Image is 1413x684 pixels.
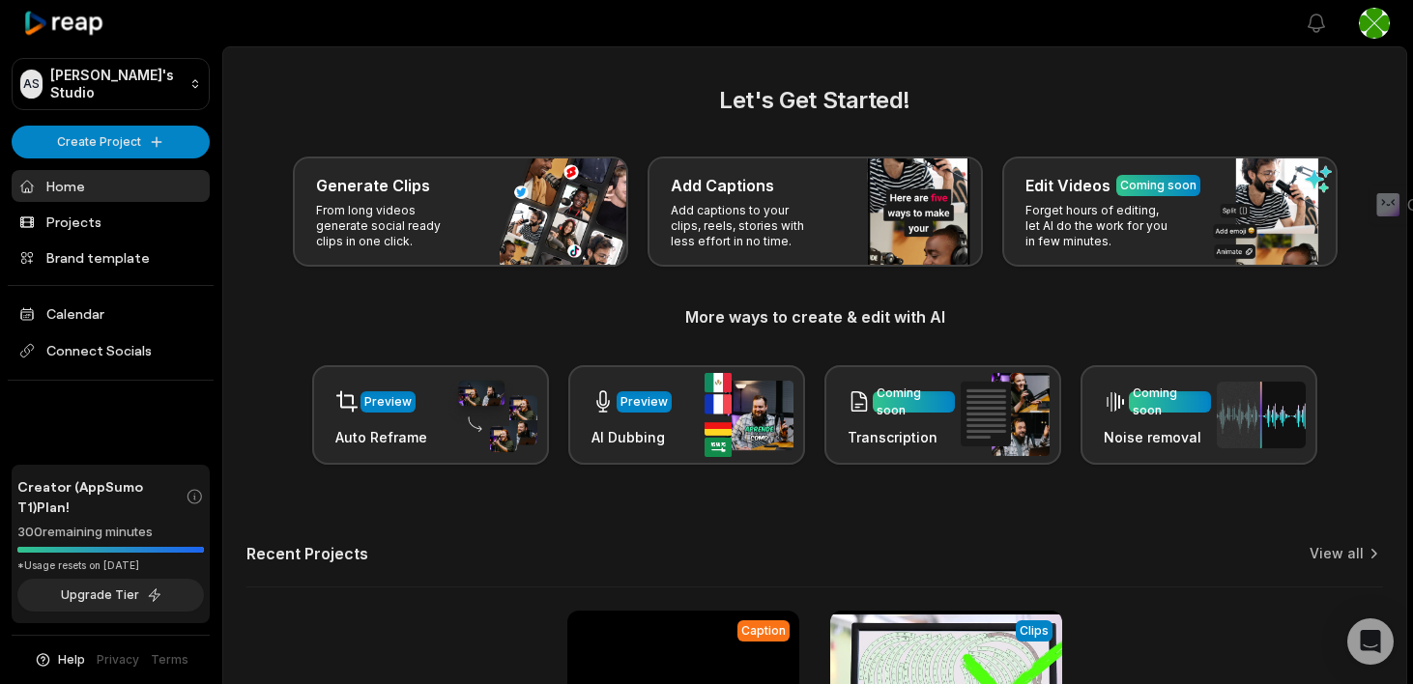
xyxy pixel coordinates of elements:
a: Projects [12,206,210,238]
div: Coming soon [1120,177,1197,194]
button: Help [34,651,85,669]
img: ai_dubbing.png [705,373,793,457]
img: auto_reframe.png [448,378,537,453]
span: Connect Socials [12,333,210,368]
div: Preview [364,393,412,411]
div: 300 remaining minutes [17,523,204,542]
h3: Auto Reframe [335,427,427,447]
p: Forget hours of editing, let AI do the work for you in few minutes. [1025,203,1175,249]
a: Privacy [97,651,139,669]
div: Open Intercom Messenger [1347,618,1394,665]
div: AS [20,70,43,99]
h2: Recent Projects [246,544,368,563]
p: [PERSON_NAME]'s Studio [50,67,182,101]
span: Creator (AppSumo T1) Plan! [17,476,186,517]
a: Terms [151,651,188,669]
h2: Let's Get Started! [246,83,1383,118]
h3: Transcription [848,427,955,447]
h3: Edit Videos [1025,174,1110,197]
div: Preview [620,393,668,411]
h3: Add Captions [671,174,774,197]
div: Coming soon [877,385,951,419]
p: From long videos generate social ready clips in one click. [316,203,466,249]
h3: AI Dubbing [591,427,672,447]
h3: More ways to create & edit with AI [246,305,1383,328]
h3: Noise removal [1104,427,1211,447]
a: Home [12,170,210,202]
button: Upgrade Tier [17,579,204,612]
div: Coming soon [1133,385,1207,419]
img: noise_removal.png [1217,382,1306,448]
a: Calendar [12,298,210,329]
button: Create Project [12,126,210,158]
p: Add captions to your clips, reels, stories with less effort in no time. [671,203,821,249]
a: View all [1310,544,1364,563]
img: transcription.png [961,373,1050,456]
div: *Usage resets on [DATE] [17,558,204,573]
h3: Generate Clips [316,174,430,197]
span: Help [58,651,85,669]
a: Brand template [12,242,210,273]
